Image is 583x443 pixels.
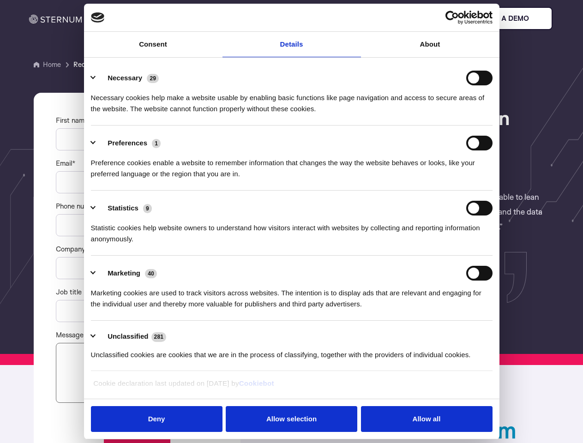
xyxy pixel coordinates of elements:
label: Statistics [108,204,138,211]
span: 40 [145,269,157,278]
button: Preferences (1) [91,136,167,150]
a: Details [222,32,361,57]
a: Company [283,2,328,35]
div: Cookie declaration last updated on [DATE] by [86,378,497,396]
button: Allow all [361,406,493,432]
button: Marketing (40) [91,266,163,281]
img: sternum iot [533,15,540,22]
span: 29 [147,74,159,83]
a: About [361,32,499,57]
a: Cookiebot [239,379,274,387]
a: Usercentrics Cookiebot - opens in a new window [412,11,493,24]
a: Products [108,2,150,35]
button: Unclassified (281) [91,331,172,342]
span: Message [56,330,84,339]
a: Home [43,60,61,69]
span: Email [56,159,72,168]
label: Preferences [108,139,147,146]
span: Company name [56,245,103,253]
button: Deny [91,406,222,432]
a: Solutions [164,2,207,35]
span: First name [56,116,88,125]
a: Consent [84,32,222,57]
div: Marketing cookies are used to track visitors across websites. The intention is to display ads tha... [91,281,493,310]
span: Request Demo [73,59,119,70]
img: logo [91,12,105,23]
label: Necessary [108,74,142,81]
div: Preference cookies enable a website to remember information that changes the way the website beha... [91,150,493,180]
label: Marketing [108,269,140,276]
div: Necessary cookies help make a website usable by enabling basic functions like page navigation and... [91,85,493,114]
span: 9 [143,204,152,213]
span: Job title [56,287,82,296]
span: Phone number [56,202,100,210]
span: 1 [152,139,161,148]
a: Resources [222,2,269,35]
span: 281 [151,332,167,341]
button: Allow selection [226,406,357,432]
div: Statistic cookies help website owners to understand how visitors interact with websites by collec... [91,216,493,245]
a: Book a demo [467,7,553,30]
button: Necessary (29) [91,71,165,85]
button: Statistics (9) [91,201,158,216]
div: Unclassified cookies are cookies that we are in the process of classifying, together with the pro... [91,342,493,360]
